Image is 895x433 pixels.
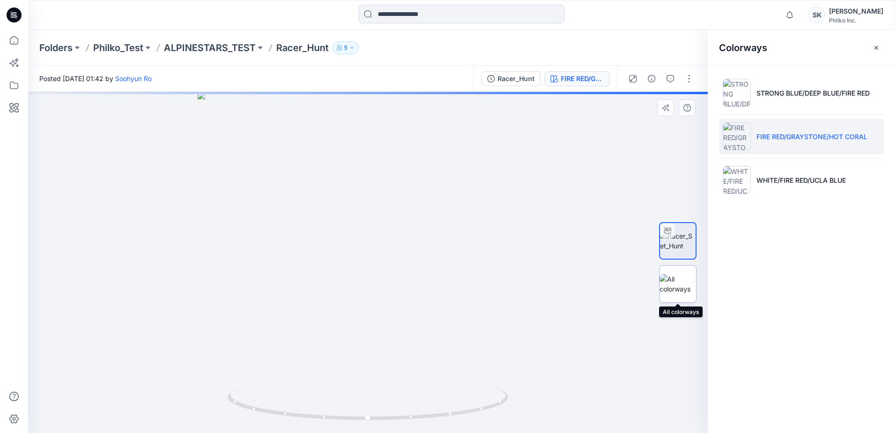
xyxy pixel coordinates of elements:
p: Racer_Hunt [276,41,329,54]
p: STRONG BLUE/DEEP BLUE/FIRE RED [756,88,870,98]
p: 5 [344,43,347,53]
a: ALPINESTARS_TEST [164,41,256,54]
div: [PERSON_NAME] [829,6,883,17]
img: WHITE/FIRE RED/UCLA BLUE [723,166,751,194]
img: Racer_Set_Hunt [660,231,696,251]
p: FIRE RED/GRAYSTONE/HOT CORAL [756,132,867,142]
h2: Colorways [719,42,767,53]
p: WHITE/FIRE RED/UCLA BLUE [756,175,846,185]
a: Philko_Test [93,41,143,54]
button: Details [644,71,659,86]
div: Philko Inc. [829,17,883,24]
div: SK [808,7,825,23]
button: Racer_Hunt [481,71,541,86]
span: Posted [DATE] 01:42 by [39,74,152,83]
div: FIRE RED/GRAYSTONE/HOT CORAL [561,74,604,84]
a: Soohyun Ro [115,75,152,82]
img: FIRE RED/GRAYSTONE/HOT CORAL [723,122,751,150]
div: Racer_Hunt [498,74,535,84]
img: STRONG BLUE/DEEP BLUE/FIRE RED [723,79,751,107]
button: FIRE RED/GRAYSTONE/HOT CORAL [544,71,610,86]
button: 5 [332,41,359,54]
a: Folders [39,41,73,54]
img: All colorways [660,274,696,294]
